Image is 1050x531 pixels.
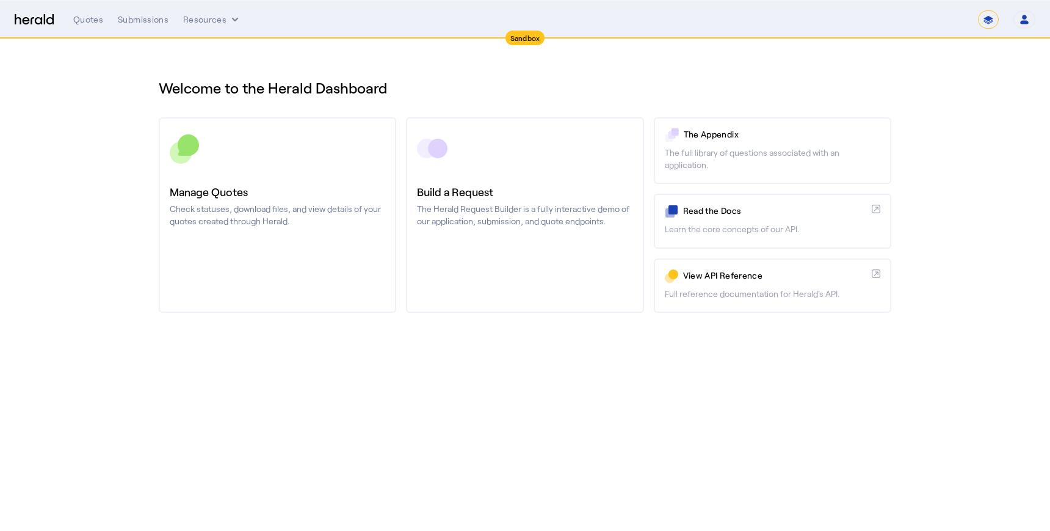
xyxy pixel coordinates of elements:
p: Read the Docs [683,205,867,217]
a: Manage QuotesCheck statuses, download files, and view details of your quotes created through Herald. [159,117,396,313]
p: The Herald Request Builder is a fully interactive demo of our application, submission, and quote ... [417,203,632,227]
a: Read the DocsLearn the core concepts of our API. [654,194,891,248]
a: Build a RequestThe Herald Request Builder is a fully interactive demo of our application, submiss... [406,117,643,313]
p: View API Reference [683,269,867,282]
p: The full library of questions associated with an application. [665,147,880,171]
p: Full reference documentation for Herald's API. [665,288,880,300]
a: View API ReferenceFull reference documentation for Herald's API. [654,258,891,313]
p: The Appendix [684,128,880,141]
h3: Manage Quotes [170,183,385,200]
div: Submissions [118,13,168,26]
p: Learn the core concepts of our API. [665,223,880,235]
div: Quotes [73,13,103,26]
div: Sandbox [505,31,545,45]
a: The AppendixThe full library of questions associated with an application. [654,117,891,184]
button: Resources dropdown menu [183,13,241,26]
h1: Welcome to the Herald Dashboard [159,78,891,98]
h3: Build a Request [417,183,632,200]
img: Herald Logo [15,14,54,26]
p: Check statuses, download files, and view details of your quotes created through Herald. [170,203,385,227]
